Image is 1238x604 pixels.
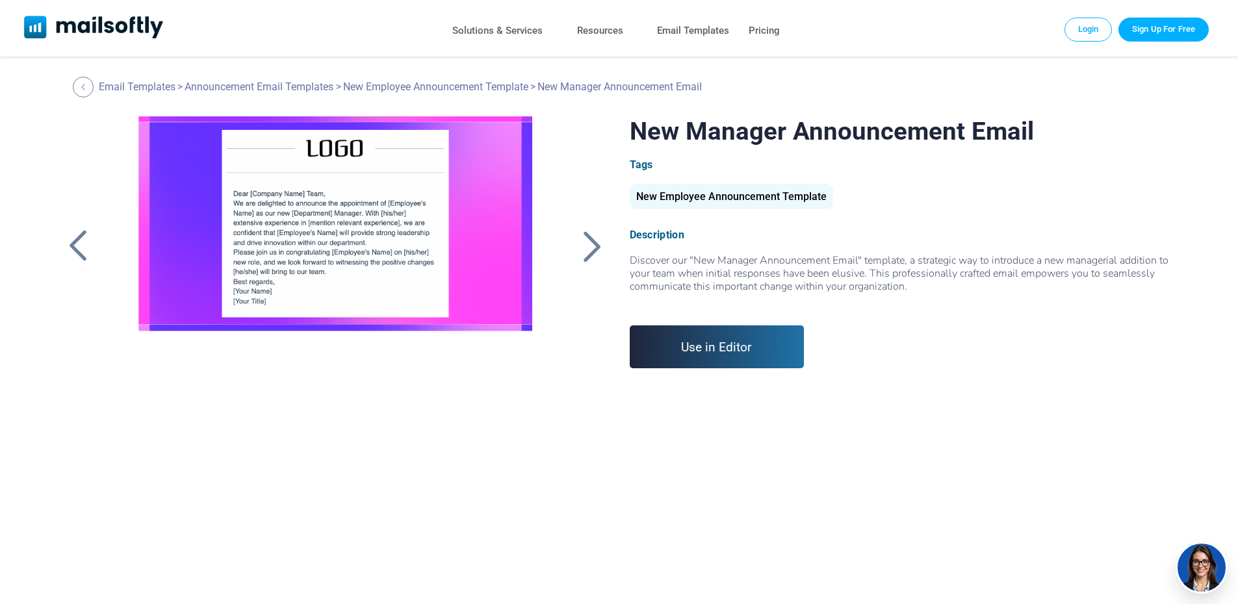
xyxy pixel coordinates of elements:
a: Email Templates [657,21,729,40]
a: New Manager Announcement Email [116,116,554,441]
div: Tags [630,158,1176,171]
div: Discover our "New Manager Announcement Email" template, a strategic way to introduce a new manage... [630,254,1176,306]
a: New Employee Announcement Template [343,81,528,93]
h1: New Manager Announcement Email [630,116,1176,145]
a: Trial [1118,18,1209,41]
a: Use in Editor [630,325,805,368]
a: Back [576,229,609,263]
a: Mailsoftly [24,16,164,41]
div: Description [630,229,1176,241]
a: Solutions & Services [452,21,543,40]
a: Back [73,77,97,97]
a: Back [62,229,94,263]
a: Announcement Email Templates [185,81,333,93]
a: Login [1064,18,1113,41]
a: Pricing [749,21,780,40]
a: Email Templates [99,81,175,93]
a: New Employee Announcement Template [630,195,833,201]
a: Resources [577,21,623,40]
div: New Employee Announcement Template [630,184,833,209]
